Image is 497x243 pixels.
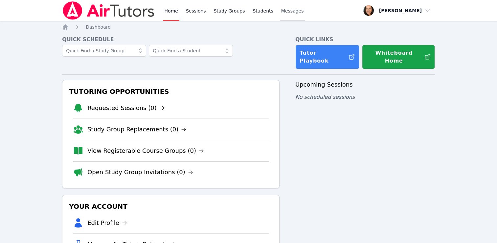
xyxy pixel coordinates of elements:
[87,103,165,113] a: Requested Sessions (0)
[68,86,274,97] h3: Tutoring Opportunities
[295,80,435,89] h3: Upcoming Sessions
[62,45,146,57] input: Quick Find a Study Group
[295,94,355,100] span: No scheduled sessions
[295,36,435,43] h4: Quick Links
[87,125,186,134] a: Study Group Replacements (0)
[68,201,274,212] h3: Your Account
[87,146,204,155] a: View Registerable Course Groups (0)
[86,24,111,30] a: Dashboard
[295,45,359,69] a: Tutor Playbook
[87,218,127,228] a: Edit Profile
[62,1,155,20] img: Air Tutors
[281,8,304,14] span: Messages
[62,24,435,30] nav: Breadcrumb
[362,45,435,69] button: Whiteboard Home
[87,168,193,177] a: Open Study Group Invitations (0)
[149,45,233,57] input: Quick Find a Student
[62,36,280,43] h4: Quick Schedule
